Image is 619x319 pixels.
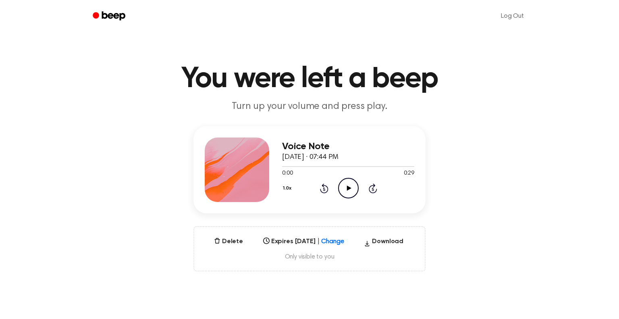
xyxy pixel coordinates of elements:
a: Log Out [493,6,532,26]
h1: You were left a beep [103,65,516,94]
button: Download [361,237,407,250]
button: Delete [211,237,246,246]
p: Turn up your volume and press play. [155,100,464,113]
span: [DATE] · 07:44 PM [282,154,339,161]
span: 0:00 [282,169,293,178]
span: 0:29 [404,169,414,178]
button: 1.0x [282,181,294,195]
h3: Voice Note [282,141,414,152]
span: Only visible to you [204,253,415,261]
a: Beep [87,8,133,24]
